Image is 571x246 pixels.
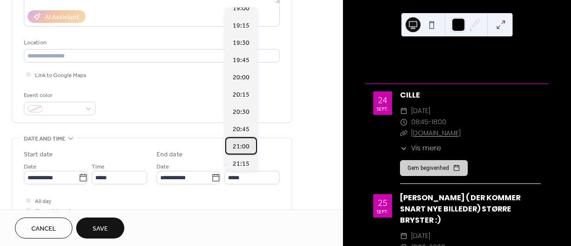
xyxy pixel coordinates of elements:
[378,95,387,105] div: 24
[24,162,36,172] span: Date
[233,56,250,65] span: 19:45
[411,128,461,138] a: [DOMAIN_NAME]
[400,90,420,100] a: CILLE
[233,38,250,48] span: 19:30
[24,134,65,144] span: Date and time
[411,143,441,153] span: Vis mere
[233,4,250,14] span: 19:00
[233,142,250,152] span: 21:00
[24,150,53,160] div: Start date
[400,117,407,128] div: ​
[411,231,430,242] span: [DATE]
[233,125,250,134] span: 20:45
[93,224,108,234] span: Save
[400,143,441,153] button: ​Vis mere
[157,162,169,172] span: Date
[15,218,72,239] button: Cancel
[377,209,389,214] div: sept.
[378,198,387,207] div: 25
[400,143,407,153] div: ​
[400,231,407,242] div: ​
[411,117,428,128] span: 08:45
[377,106,389,111] div: sept.
[233,73,250,83] span: 20:00
[35,70,86,80] span: Link to Google Maps
[31,224,56,234] span: Cancel
[431,117,446,128] span: 18:00
[400,160,468,176] button: Gem begivenhed
[24,38,278,48] div: Location
[400,105,407,117] div: ​
[400,192,521,225] a: [PERSON_NAME] ( DER KOMMER SNART NYE BILLEDER) STØRRE BRYSTER :)
[233,90,250,100] span: 20:15
[411,105,430,117] span: [DATE]
[428,117,431,128] span: -
[157,150,183,160] div: End date
[400,128,407,139] div: ​
[24,91,94,100] div: Event color
[224,162,237,172] span: Time
[35,206,73,216] span: Show date only
[233,107,250,117] span: 20:30
[76,218,124,239] button: Save
[233,159,250,169] span: 21:15
[233,21,250,31] span: 19:15
[366,50,548,61] div: VAGTPLAN
[35,197,51,206] span: All day
[92,162,105,172] span: Time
